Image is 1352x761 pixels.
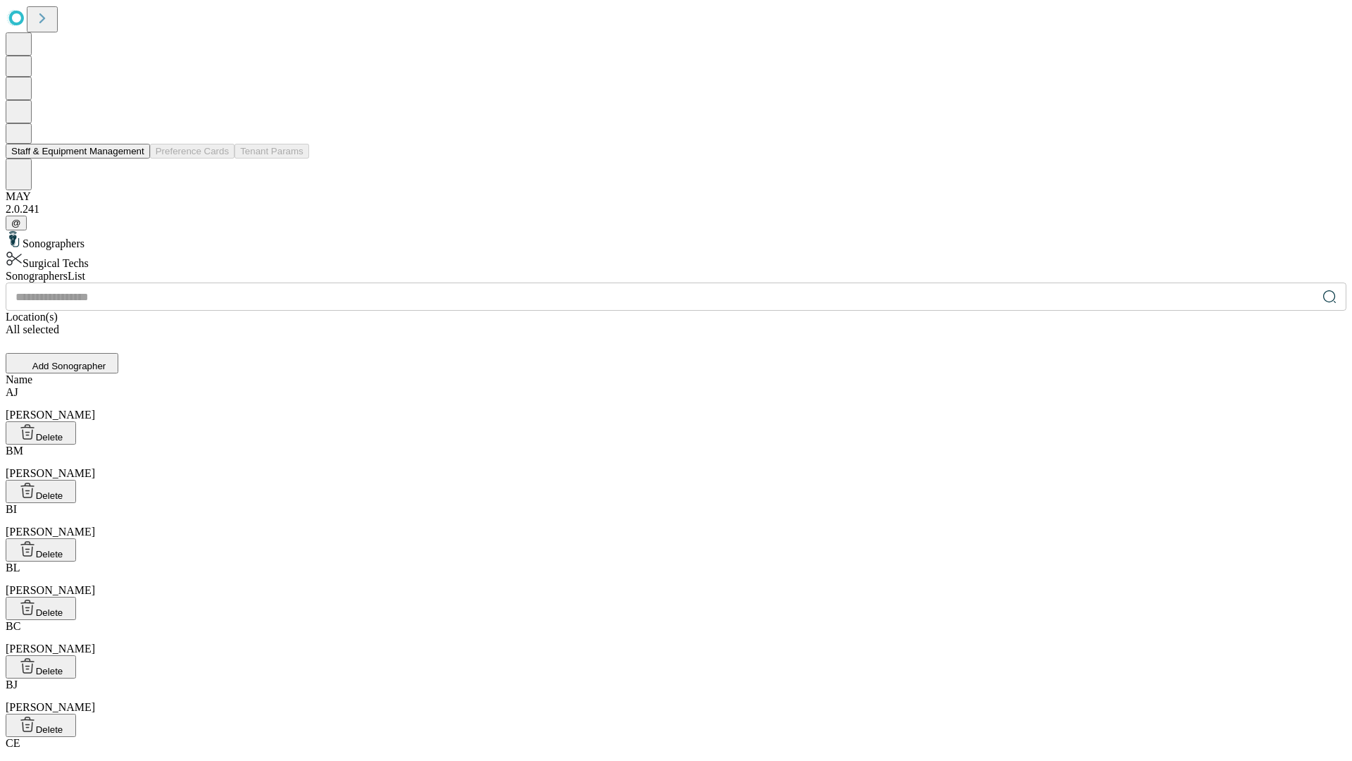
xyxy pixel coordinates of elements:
[6,538,76,562] button: Delete
[6,386,1346,421] div: [PERSON_NAME]
[6,679,1346,714] div: [PERSON_NAME]
[6,323,1346,336] div: All selected
[6,562,20,574] span: BL
[6,737,20,749] span: CE
[6,250,1346,270] div: Surgical Techs
[234,144,309,159] button: Tenant Params
[6,353,118,373] button: Add Sonographer
[36,490,63,501] span: Delete
[36,432,63,443] span: Delete
[6,270,1346,283] div: Sonographers List
[6,144,150,159] button: Staff & Equipment Management
[6,620,1346,655] div: [PERSON_NAME]
[6,190,1346,203] div: MAY
[36,607,63,618] span: Delete
[6,597,76,620] button: Delete
[6,373,1346,386] div: Name
[6,655,76,679] button: Delete
[6,679,18,691] span: BJ
[6,445,23,457] span: BM
[6,714,76,737] button: Delete
[6,562,1346,597] div: [PERSON_NAME]
[6,216,27,230] button: @
[6,480,76,503] button: Delete
[6,230,1346,250] div: Sonographers
[36,549,63,559] span: Delete
[36,666,63,676] span: Delete
[6,386,18,398] span: AJ
[32,361,106,371] span: Add Sonographer
[36,724,63,735] span: Delete
[6,445,1346,480] div: [PERSON_NAME]
[6,620,20,632] span: BC
[11,218,21,228] span: @
[6,503,1346,538] div: [PERSON_NAME]
[150,144,234,159] button: Preference Cards
[6,421,76,445] button: Delete
[6,503,17,515] span: BI
[6,311,58,323] span: Location(s)
[6,203,1346,216] div: 2.0.241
